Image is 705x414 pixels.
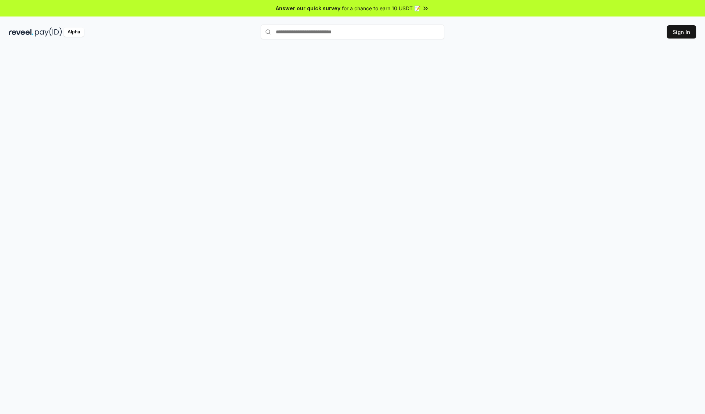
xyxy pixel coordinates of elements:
button: Sign In [667,25,696,39]
div: Alpha [64,28,84,37]
span: Answer our quick survey [276,4,340,12]
img: reveel_dark [9,28,33,37]
span: for a chance to earn 10 USDT 📝 [342,4,420,12]
img: pay_id [35,28,62,37]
